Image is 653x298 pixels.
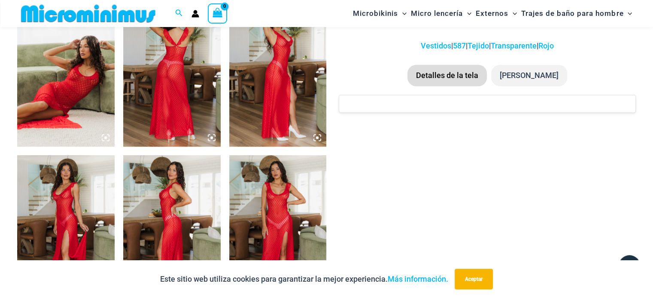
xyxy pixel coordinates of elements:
[508,3,517,24] span: Alternar menú
[463,3,471,24] span: Alternar menú
[537,41,538,50] font: |
[465,276,483,282] font: Aceptar
[500,71,559,80] font: [PERSON_NAME]
[411,9,463,18] font: Micro lencería
[491,41,537,50] a: Transparente
[18,4,159,23] img: MM SHOP LOGO PLANO
[489,41,491,50] font: |
[623,3,632,24] span: Alternar menú
[17,1,115,147] img: Vestido A veces Rojo 587
[349,1,636,26] nav: Navegación del sitio
[521,9,623,18] font: Trajes de baño para hombre
[468,41,489,50] a: Tejido
[353,9,398,18] font: Microbikinis
[453,41,466,50] a: 587
[229,1,327,147] img: Vestido A veces Rojo 587
[160,274,388,283] font: Este sitio web utiliza cookies para garantizar la mejor experiencia.
[538,41,554,50] a: Rojo
[421,41,451,50] a: Vestidos
[409,3,474,24] a: Micro lenceríaAlternar menúAlternar menú
[476,9,508,18] font: Externos
[519,3,634,24] a: Trajes de baño para hombreAlternar menúAlternar menú
[208,3,228,23] a: Ver carrito de compras, vacío
[388,274,448,283] a: Más información.
[191,10,199,18] a: Enlace del icono de la cuenta
[123,1,221,147] img: Vestido A veces Rojo 587
[351,3,409,24] a: MicrobikinisAlternar menúAlternar menú
[474,3,519,24] a: ExternosAlternar menúAlternar menú
[455,269,493,289] button: Aceptar
[398,3,407,24] span: Alternar menú
[416,71,478,80] font: Detalles de la tela
[451,41,453,50] font: |
[175,8,183,19] a: Enlace del icono de búsqueda
[466,41,468,50] font: |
